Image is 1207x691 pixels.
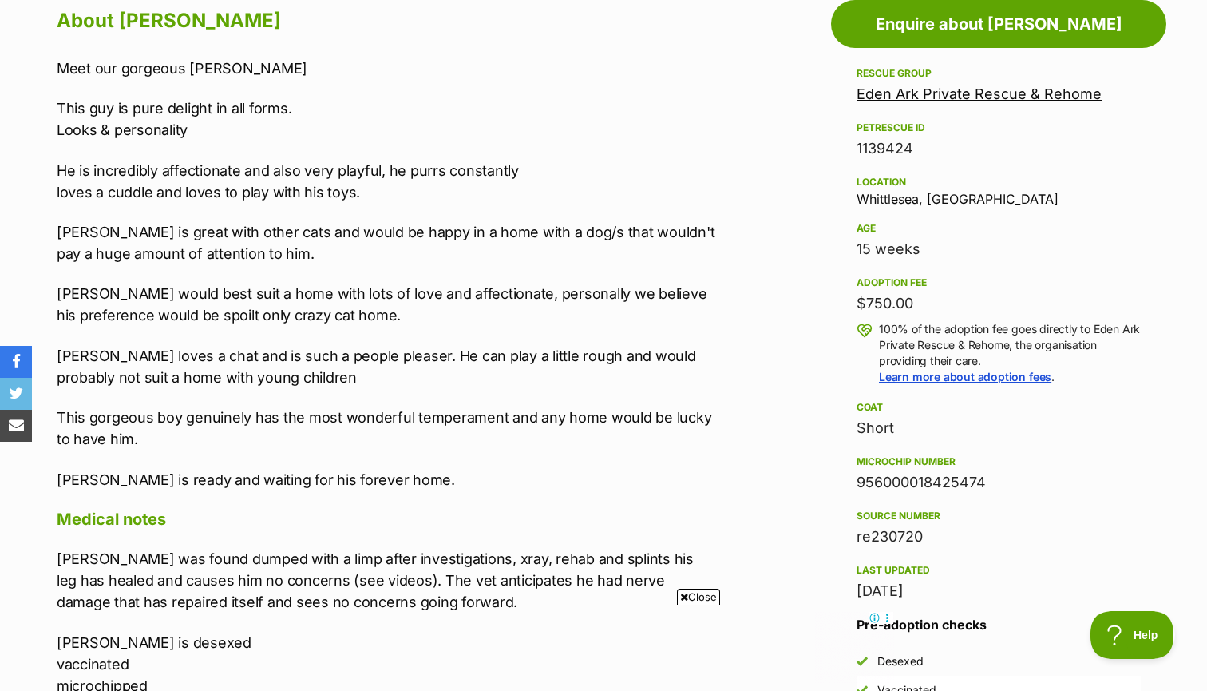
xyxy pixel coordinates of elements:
[57,160,716,203] p: He is incredibly affectionate and also very playful, he purrs constantly loves a cuddle and loves...
[857,137,1141,160] div: 1139424
[57,509,716,530] h4: Medical notes
[857,455,1141,468] div: Microchip number
[57,469,716,490] p: [PERSON_NAME] is ready and waiting for his forever home.
[857,292,1141,315] div: $750.00
[57,3,716,38] h2: About [PERSON_NAME]
[57,345,716,388] p: [PERSON_NAME] loves a chat and is such a people pleaser. He can play a little rough and would pro...
[1090,611,1175,659] iframe: Help Scout Beacon - Open
[57,548,716,613] p: [PERSON_NAME] was found dumped with a limp after investigations, xray, rehab and splints his leg ...
[857,510,1141,522] div: Source number
[857,173,1141,206] div: Whittlesea, [GEOGRAPHIC_DATA]
[57,407,716,450] p: This gorgeous boy genuinely has the most wonderful temperament and any home would be lucky to hav...
[857,276,1141,289] div: Adoption fee
[857,580,1141,602] div: [DATE]
[57,97,716,141] p: This guy is pure delight in all forms. Looks & personality
[857,121,1141,134] div: PetRescue ID
[879,321,1141,385] p: 100% of the adoption fee goes directly to Eden Ark Private Rescue & Rehome, the organisation prov...
[57,283,716,326] p: [PERSON_NAME] would best suit a home with lots of love and affectionate, personally we believe hi...
[57,58,716,79] p: Meet our gorgeous [PERSON_NAME]
[857,564,1141,577] div: Last updated
[313,611,894,683] iframe: Advertisement
[857,417,1141,439] div: Short
[857,471,1141,494] div: 956000018425474
[857,401,1141,414] div: Coat
[879,370,1051,383] a: Learn more about adoption fees
[877,653,924,669] div: Desexed
[857,222,1141,235] div: Age
[857,615,1141,634] h3: Pre-adoption checks
[57,221,716,264] p: [PERSON_NAME] is great with other cats and would be happy in a home with a dog/s that wouldn't pa...
[857,67,1141,80] div: Rescue group
[857,85,1102,102] a: Eden Ark Private Rescue & Rehome
[857,176,1141,189] div: Location
[677,589,720,605] span: Close
[857,238,1141,260] div: 15 weeks
[857,526,1141,548] div: re230720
